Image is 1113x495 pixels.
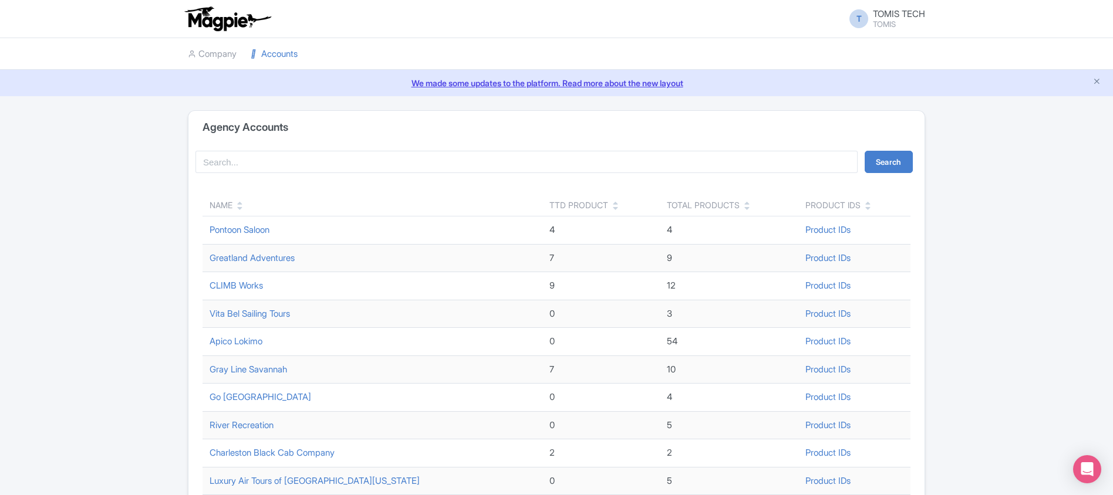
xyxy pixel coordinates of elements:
span: T [849,9,868,28]
a: Company [188,38,237,70]
a: Luxury Air Tours of [GEOGRAPHIC_DATA][US_STATE] [210,475,420,486]
td: 5 [660,467,798,495]
a: Product IDs [805,447,851,458]
a: Accounts [251,38,298,70]
span: TOMIS TECH [873,8,925,19]
td: 7 [542,355,660,384]
a: Vita Bel Sailing Tours [210,308,290,319]
div: TTD Product [549,199,608,211]
a: Product IDs [805,391,851,402]
td: 12 [660,272,798,300]
small: TOMIS [873,21,925,28]
td: 2 [660,439,798,467]
a: Product IDs [805,335,851,347]
td: 54 [660,328,798,356]
h4: Agency Accounts [203,121,288,133]
td: 9 [660,244,798,272]
td: 7 [542,244,660,272]
a: CLIMB Works [210,280,263,291]
a: Product IDs [805,475,851,486]
a: Pontoon Saloon [210,224,269,235]
a: Product IDs [805,364,851,375]
td: 9 [542,272,660,300]
a: Apico Lokimo [210,335,262,347]
td: 0 [542,467,660,495]
td: 10 [660,355,798,384]
a: We made some updates to the platform. Read more about the new layout [7,77,1106,89]
td: 4 [660,216,798,245]
button: Search [865,151,913,173]
a: T TOMIS TECH TOMIS [842,9,925,28]
td: 4 [660,384,798,412]
img: logo-ab69f6fb50320c5b225c76a69d11143b.png [182,6,273,32]
td: 0 [542,384,660,412]
a: Product IDs [805,224,851,235]
td: 0 [542,411,660,439]
td: 5 [660,411,798,439]
td: 4 [542,216,660,245]
a: Product IDs [805,308,851,319]
a: Charleston Black Cab Company [210,447,335,458]
div: Open Intercom Messenger [1073,455,1101,483]
a: Gray Line Savannah [210,364,287,375]
a: Product IDs [805,419,851,430]
input: Search... [195,151,858,173]
div: Product IDs [805,199,861,211]
a: Greatland Adventures [210,252,295,263]
a: Product IDs [805,280,851,291]
a: Go [GEOGRAPHIC_DATA] [210,391,311,402]
button: Close announcement [1092,76,1101,89]
td: 3 [660,300,798,328]
td: 2 [542,439,660,467]
a: Product IDs [805,252,851,263]
a: River Recreation [210,419,274,430]
td: 0 [542,328,660,356]
div: Name [210,199,232,211]
td: 0 [542,300,660,328]
div: Total Products [667,199,740,211]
